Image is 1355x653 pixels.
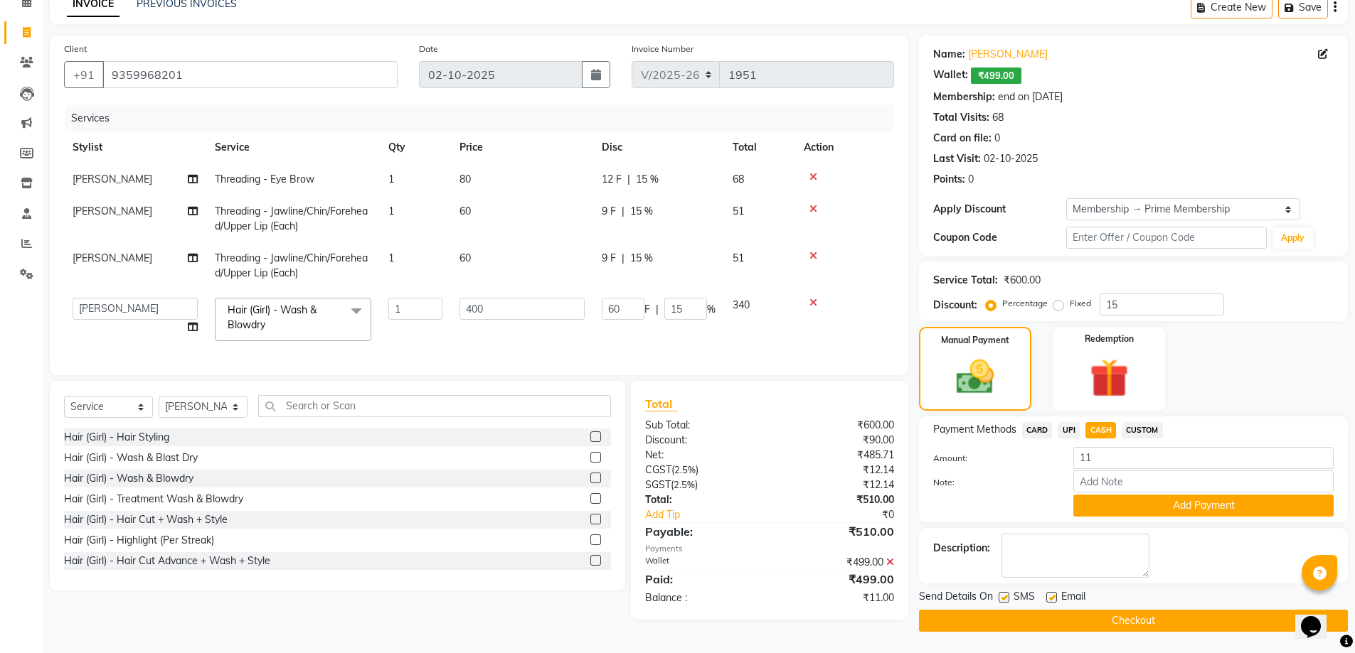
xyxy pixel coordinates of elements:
[933,68,968,84] div: Wallet:
[792,507,905,522] div: ₹0
[770,463,905,477] div: ₹12.14
[1002,297,1048,310] label: Percentage
[634,492,770,507] div: Total:
[733,252,744,264] span: 51
[733,173,744,185] span: 68
[923,452,1063,465] label: Amount:
[459,252,471,264] span: 60
[770,590,905,605] div: ₹11.00
[733,205,744,217] span: 51
[933,90,995,104] div: Membership:
[634,418,770,433] div: Sub Total:
[1004,273,1041,288] div: ₹600.00
[770,418,905,433] div: ₹600.00
[933,172,965,187] div: Points:
[770,555,905,570] div: ₹499.00
[941,334,1009,347] label: Manual Payment
[1058,422,1080,438] span: UPI
[770,477,905,492] div: ₹12.14
[933,422,1016,437] span: Payment Methods
[1078,354,1141,402] img: _gift.svg
[733,298,750,311] span: 340
[707,302,716,317] span: %
[451,131,593,163] th: Price
[459,173,471,185] span: 80
[1070,297,1091,310] label: Fixed
[73,252,152,264] span: [PERSON_NAME]
[634,555,770,570] div: Wallet
[933,47,965,62] div: Name:
[724,131,795,163] th: Total
[1295,596,1341,639] iframe: chat widget
[634,523,770,540] div: Payable:
[933,131,992,146] div: Card on file:
[674,464,696,475] span: 2.5%
[388,205,394,217] span: 1
[215,252,368,279] span: Threading - Jawline/Chin/Forehead/Upper Lip (Each)
[64,131,206,163] th: Stylist
[1122,422,1163,438] span: CUSTOM
[419,43,438,55] label: Date
[388,252,394,264] span: 1
[933,541,990,556] div: Description:
[923,476,1063,489] label: Note:
[64,450,198,465] div: Hair (Girl) - Wash & Blast Dry
[933,273,998,288] div: Service Total:
[1022,422,1053,438] span: CARD
[998,90,1063,104] div: end on [DATE]
[206,131,380,163] th: Service
[933,110,989,125] div: Total Visits:
[645,396,678,411] span: Total
[215,205,368,232] span: Threading - Jawline/Chin/Forehead/Upper Lip (Each)
[984,151,1038,166] div: 02-10-2025
[644,302,650,317] span: F
[1272,227,1313,249] button: Apply
[627,172,630,187] span: |
[64,43,87,55] label: Client
[634,433,770,448] div: Discount:
[215,173,314,185] span: Threading - Eye Brow
[656,302,659,317] span: |
[994,131,1000,146] div: 0
[102,61,398,88] input: Search by Name/Mobile/Email/Code
[630,204,653,219] span: 15 %
[992,110,1004,125] div: 68
[459,205,471,217] span: 60
[933,230,1067,245] div: Coupon Code
[64,471,193,486] div: Hair (Girl) - Wash & Blowdry
[602,251,616,266] span: 9 F
[64,554,270,568] div: Hair (Girl) - Hair Cut Advance + Wash + Style
[632,43,694,55] label: Invoice Number
[73,173,152,185] span: [PERSON_NAME]
[1014,589,1035,607] span: SMS
[228,303,317,331] span: Hair (Girl) - Wash & Blowdry
[1073,447,1334,469] input: Amount
[593,131,724,163] th: Disc
[634,590,770,605] div: Balance :
[770,433,905,448] div: ₹90.00
[64,512,228,527] div: Hair (Girl) - Hair Cut + Wash + Style
[968,172,974,187] div: 0
[380,131,451,163] th: Qty
[919,610,1348,632] button: Checkout
[933,151,981,166] div: Last Visit:
[64,430,169,445] div: Hair (Girl) - Hair Styling
[945,355,1006,399] img: _cash.svg
[1073,470,1334,492] input: Add Note
[258,395,611,417] input: Search or Scan
[64,61,104,88] button: +91
[64,533,214,548] div: Hair (Girl) - Highlight (Per Streak)
[770,448,905,463] div: ₹485.71
[971,68,1021,84] span: ₹499.00
[622,251,625,266] span: |
[634,448,770,463] div: Net:
[645,543,893,555] div: Payments
[265,318,272,331] a: x
[630,251,653,266] span: 15 %
[645,463,671,476] span: CGST
[933,202,1067,217] div: Apply Discount
[634,463,770,477] div: ( )
[1085,333,1134,345] label: Redemption
[919,589,993,607] span: Send Details On
[1066,227,1267,249] input: Enter Offer / Coupon Code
